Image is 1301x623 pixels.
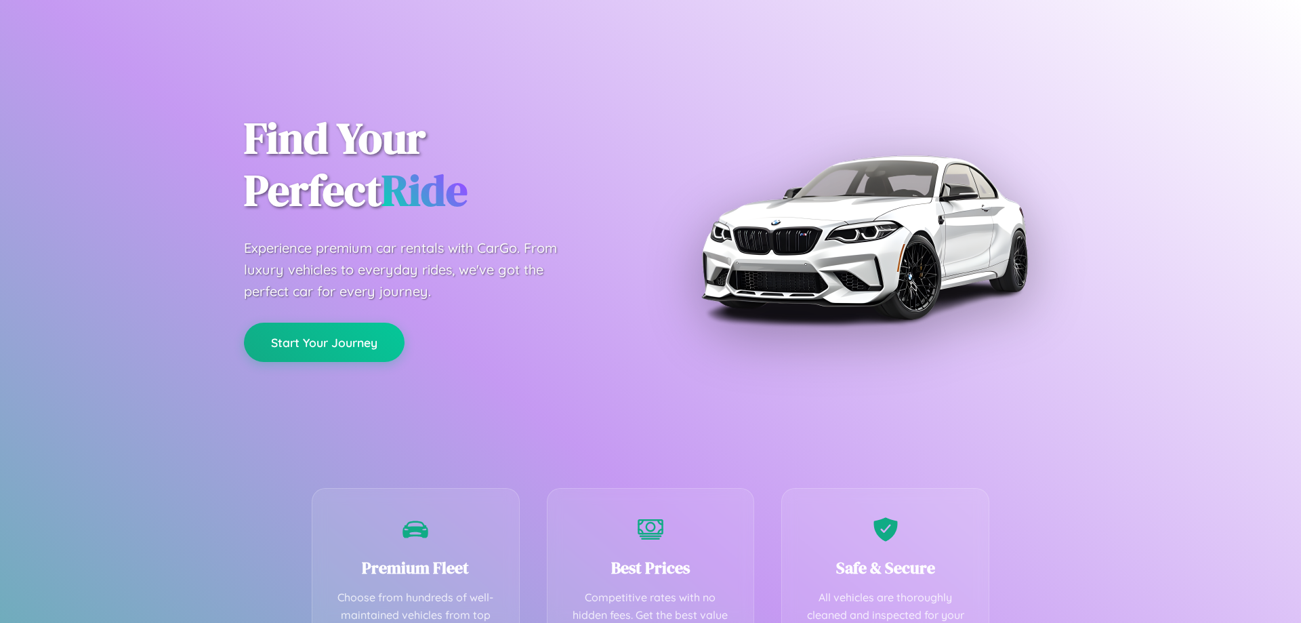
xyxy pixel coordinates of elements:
[802,557,968,579] h3: Safe & Secure
[244,323,405,362] button: Start Your Journey
[695,68,1033,407] img: Premium BMW car rental vehicle
[333,557,499,579] h3: Premium Fleet
[381,161,468,220] span: Ride
[244,237,583,302] p: Experience premium car rentals with CarGo. From luxury vehicles to everyday rides, we've got the ...
[244,113,630,217] h1: Find Your Perfect
[568,557,734,579] h3: Best Prices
